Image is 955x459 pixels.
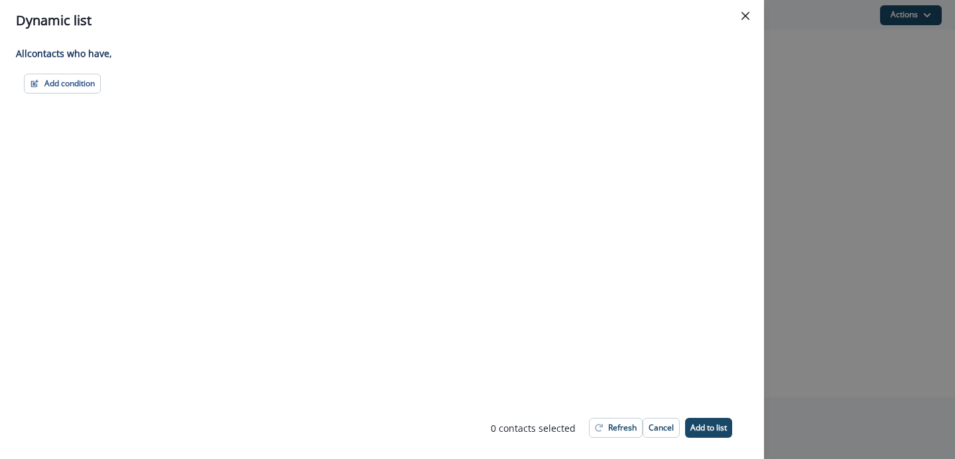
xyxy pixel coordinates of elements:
[608,423,637,432] p: Refresh
[649,423,674,432] p: Cancel
[735,5,756,27] button: Close
[685,418,732,438] button: Add to list
[589,418,643,438] button: Refresh
[491,421,576,435] p: 0 contact s selected
[643,418,680,438] button: Cancel
[24,74,101,94] button: Add condition
[16,46,740,60] p: All contact s who have,
[16,11,748,31] div: Dynamic list
[690,423,727,432] p: Add to list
